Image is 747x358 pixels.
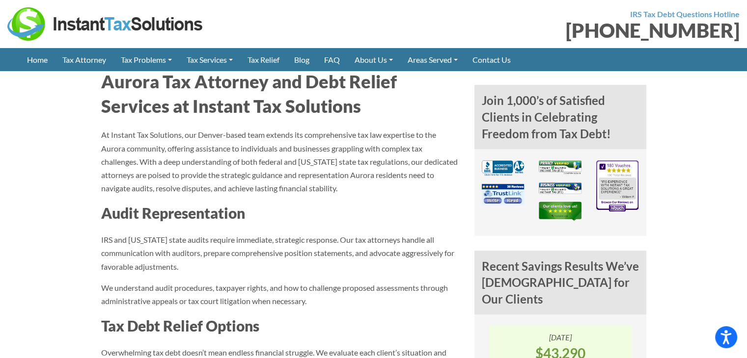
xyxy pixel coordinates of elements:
p: We understand audit procedures, taxpayer rights, and how to challenge proposed assessments throug... [101,281,460,307]
a: Privacy Verified [539,165,581,175]
img: iVouch Reviews [596,160,639,211]
h3: Audit Representation [101,203,460,223]
a: Tax Relief [240,48,287,71]
a: FAQ [317,48,347,71]
p: At Instant Tax Solutions, our Denver-based team extends its comprehensive tax law expertise to th... [101,128,460,195]
a: Tax Attorney [55,48,113,71]
h3: Tax Debt Relief Options [101,315,460,336]
a: About Us [347,48,400,71]
p: IRS and [US_STATE] state audits require immediate, strategic response. Our tax attorneys handle a... [101,233,460,273]
a: Tax Services [179,48,240,71]
img: Privacy Verified [539,160,581,174]
h2: Aurora Tax Attorney and Debt Relief Services at Instant Tax Solutions [101,69,460,119]
img: TrustLink [482,184,525,205]
img: Business Verified [539,182,581,194]
img: Instant Tax Solutions Logo [7,7,204,41]
img: TrustPilot [539,202,581,221]
a: Tax Problems [113,48,179,71]
a: Business Verified [539,186,581,195]
h4: Join 1,000’s of Satisfied Clients in Celebrating Freedom from Tax Debt! [474,85,646,149]
a: Home [20,48,55,71]
a: TrustPilot [539,209,581,218]
h4: Recent Savings Results We’ve [DEMOGRAPHIC_DATA] for Our Clients [474,251,646,315]
strong: IRS Tax Debt Questions Hotline [630,9,740,19]
div: [PHONE_NUMBER] [381,21,740,40]
a: Contact Us [465,48,518,71]
i: [DATE] [549,332,572,342]
a: Blog [287,48,317,71]
img: BBB A+ [482,160,525,176]
a: Instant Tax Solutions Logo [7,18,204,27]
a: Areas Served [400,48,465,71]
